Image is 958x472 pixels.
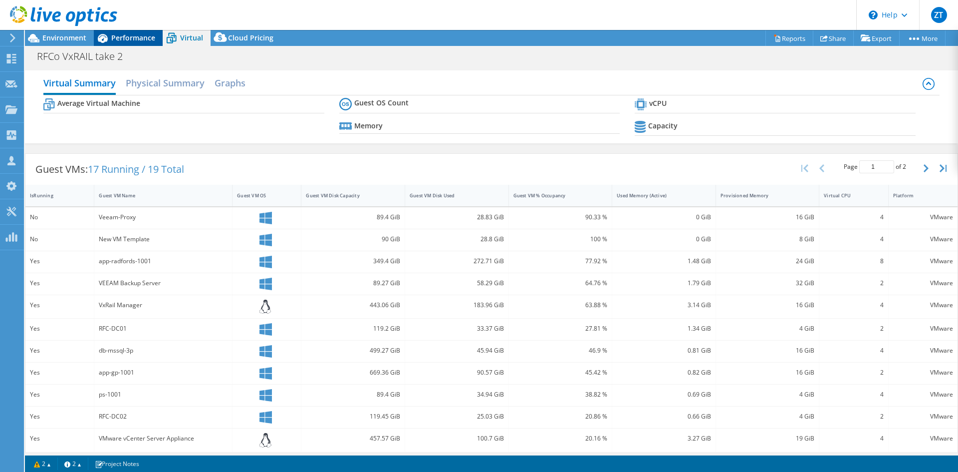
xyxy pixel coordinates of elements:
[720,256,815,267] div: 24 GiB
[410,300,504,311] div: 183.96 GiB
[869,10,878,19] svg: \n
[765,30,813,46] a: Reports
[306,389,400,400] div: 89.4 GiB
[893,323,953,334] div: VMware
[99,256,228,267] div: app-radfords-1001
[228,33,273,42] span: Cloud Pricing
[30,234,89,245] div: No
[720,192,803,199] div: Provisioned Memory
[899,30,946,46] a: More
[32,51,138,62] h1: RFCo VxRAIL take 2
[824,345,883,356] div: 4
[306,411,400,422] div: 119.45 GiB
[513,367,608,378] div: 45.42 %
[99,234,228,245] div: New VM Template
[893,389,953,400] div: VMware
[410,345,504,356] div: 45.94 GiB
[43,73,116,95] h2: Virtual Summary
[111,33,155,42] span: Performance
[30,323,89,334] div: Yes
[513,234,608,245] div: 100 %
[410,278,504,289] div: 58.29 GiB
[30,367,89,378] div: Yes
[720,367,815,378] div: 16 GiB
[513,256,608,267] div: 77.92 %
[30,192,77,199] div: IsRunning
[893,411,953,422] div: VMware
[410,256,504,267] div: 272.71 GiB
[410,433,504,444] div: 100.7 GiB
[180,33,203,42] span: Virtual
[99,367,228,378] div: app-gp-1001
[354,121,383,131] b: Memory
[354,98,409,108] b: Guest OS Count
[824,411,883,422] div: 2
[99,323,228,334] div: RFC-DC01
[649,98,667,108] b: vCPU
[410,367,504,378] div: 90.57 GiB
[306,278,400,289] div: 89.27 GiB
[99,411,228,422] div: RFC-DC02
[893,256,953,267] div: VMware
[893,234,953,245] div: VMware
[893,192,941,199] div: Platform
[931,7,947,23] span: ZT
[306,192,388,199] div: Guest VM Disk Capacity
[617,411,711,422] div: 0.66 GiB
[215,73,245,93] h2: Graphs
[27,458,58,470] a: 2
[617,367,711,378] div: 0.82 GiB
[824,323,883,334] div: 2
[824,367,883,378] div: 2
[813,30,854,46] a: Share
[306,212,400,223] div: 89.4 GiB
[306,234,400,245] div: 90 GiB
[824,234,883,245] div: 4
[720,278,815,289] div: 32 GiB
[617,345,711,356] div: 0.81 GiB
[306,256,400,267] div: 349.4 GiB
[824,433,883,444] div: 4
[306,300,400,311] div: 443.06 GiB
[30,212,89,223] div: No
[720,323,815,334] div: 4 GiB
[410,389,504,400] div: 34.94 GiB
[126,73,205,93] h2: Physical Summary
[617,389,711,400] div: 0.69 GiB
[30,389,89,400] div: Yes
[893,367,953,378] div: VMware
[617,234,711,245] div: 0 GiB
[42,33,86,42] span: Environment
[617,433,711,444] div: 3.27 GiB
[893,212,953,223] div: VMware
[88,162,184,176] span: 17 Running / 19 Total
[513,433,608,444] div: 20.16 %
[824,256,883,267] div: 8
[720,300,815,311] div: 16 GiB
[617,256,711,267] div: 1.48 GiB
[648,121,678,131] b: Capacity
[617,300,711,311] div: 3.14 GiB
[306,345,400,356] div: 499.27 GiB
[30,278,89,289] div: Yes
[893,433,953,444] div: VMware
[824,278,883,289] div: 2
[617,192,699,199] div: Used Memory (Active)
[903,162,906,171] span: 2
[99,192,216,199] div: Guest VM Name
[57,458,88,470] a: 2
[720,345,815,356] div: 16 GiB
[893,300,953,311] div: VMware
[30,345,89,356] div: Yes
[30,256,89,267] div: Yes
[824,300,883,311] div: 4
[720,234,815,245] div: 8 GiB
[513,323,608,334] div: 27.81 %
[410,323,504,334] div: 33.37 GiB
[513,345,608,356] div: 46.9 %
[853,30,900,46] a: Export
[859,160,894,173] input: jump to page
[513,278,608,289] div: 64.76 %
[306,367,400,378] div: 669.36 GiB
[30,411,89,422] div: Yes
